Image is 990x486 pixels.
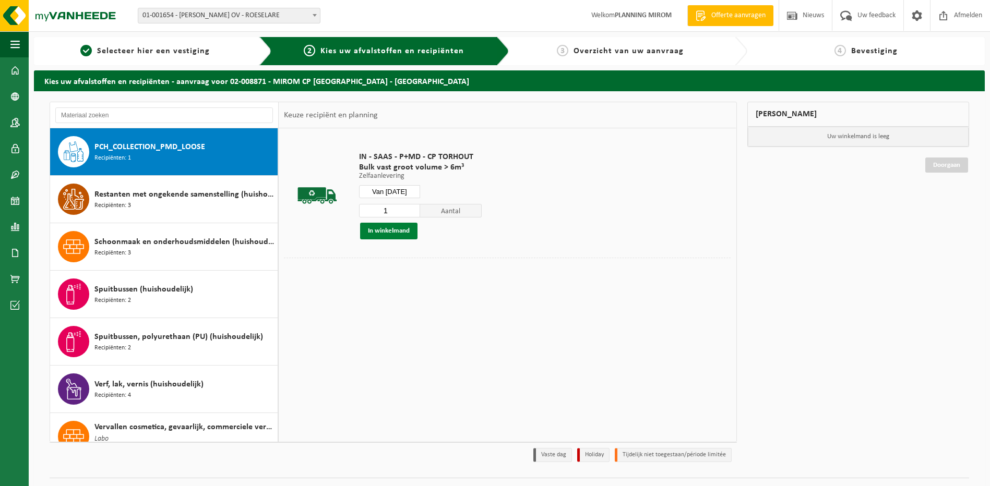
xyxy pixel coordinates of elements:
span: Recipiënten: 2 [94,343,131,353]
span: Kies uw afvalstoffen en recipiënten [320,47,464,55]
span: Recipiënten: 2 [94,296,131,306]
a: Offerte aanvragen [687,5,773,26]
strong: PLANNING MIROM [615,11,672,19]
span: 4 [834,45,846,56]
span: Recipiënten: 3 [94,248,131,258]
li: Tijdelijk niet toegestaan/période limitée [615,448,732,462]
h2: Kies uw afvalstoffen en recipiënten - aanvraag voor 02-008871 - MIROM CP [GEOGRAPHIC_DATA] - [GEO... [34,70,985,91]
span: Aantal [420,204,482,217]
button: Spuitbussen (huishoudelijk) Recipiënten: 2 [50,271,278,318]
button: In winkelmand [360,223,418,239]
span: Recipiënten: 4 [94,391,131,400]
span: 01-001654 - MIROM ROESELARE OV - ROESELARE [138,8,320,23]
li: Vaste dag [533,448,572,462]
span: Spuitbussen, polyurethaan (PU) (huishoudelijk) [94,331,263,343]
button: PCH_COLLECTION_PMD_LOOSE Recipiënten: 1 [50,128,278,176]
a: 1Selecteer hier een vestiging [39,45,251,57]
div: Keuze recipiënt en planning [279,102,383,128]
span: Spuitbussen (huishoudelijk) [94,283,193,296]
button: Vervallen cosmetica, gevaarlijk, commerciele verpakking (huishoudelijk) Labo [50,413,278,463]
button: Restanten met ongekende samenstelling (huishoudelijk) Recipiënten: 3 [50,176,278,223]
span: Recipiënten: 3 [94,201,131,211]
button: Verf, lak, vernis (huishoudelijk) Recipiënten: 4 [50,366,278,413]
input: Materiaal zoeken [55,107,273,123]
li: Holiday [577,448,610,462]
button: Schoonmaak en onderhoudsmiddelen (huishoudelijk) Recipiënten: 3 [50,223,278,271]
span: Bevestiging [851,47,898,55]
span: PCH_COLLECTION_PMD_LOOSE [94,141,205,153]
button: Spuitbussen, polyurethaan (PU) (huishoudelijk) Recipiënten: 2 [50,318,278,366]
span: 2 [304,45,315,56]
span: Vervallen cosmetica, gevaarlijk, commerciele verpakking (huishoudelijk) [94,421,275,433]
span: Selecteer hier een vestiging [97,47,210,55]
span: Overzicht van uw aanvraag [574,47,684,55]
a: Doorgaan [925,157,968,173]
p: Uw winkelmand is leeg [748,127,969,147]
span: Verf, lak, vernis (huishoudelijk) [94,378,204,391]
span: Schoonmaak en onderhoudsmiddelen (huishoudelijk) [94,236,275,248]
span: Offerte aanvragen [709,10,768,21]
span: Recipiënten: 1 [94,153,131,163]
input: Selecteer datum [359,185,421,198]
span: 3 [557,45,568,56]
span: 1 [80,45,92,56]
span: Restanten met ongekende samenstelling (huishoudelijk) [94,188,275,201]
span: Labo [94,433,109,445]
span: Bulk vast groot volume > 6m³ [359,162,482,173]
p: Zelfaanlevering [359,173,482,180]
div: [PERSON_NAME] [747,102,970,127]
span: IN - SAAS - P+MD - CP TORHOUT [359,152,482,162]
